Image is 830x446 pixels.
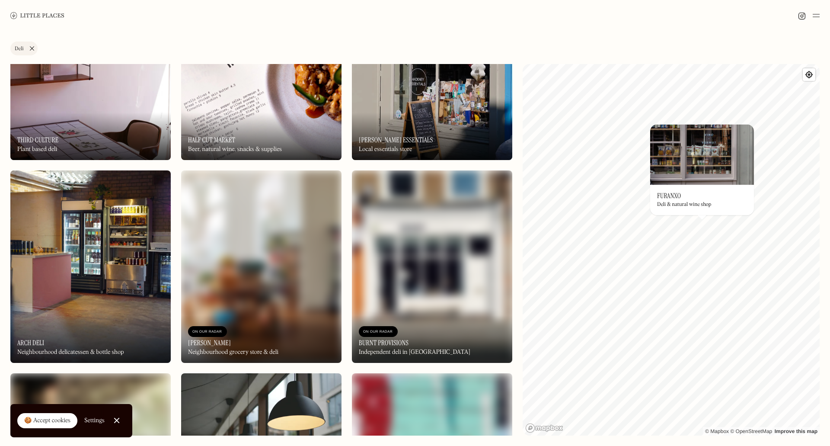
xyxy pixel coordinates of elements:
[359,339,409,347] h3: Burnt Provisions
[730,428,772,434] a: OpenStreetMap
[650,124,754,185] img: Furanxo
[188,349,278,356] div: Neighbourhood grocery store & deli
[17,146,57,153] div: Plant based deli
[188,339,231,347] h3: [PERSON_NAME]
[181,170,342,363] img: Gladwell's
[15,46,24,51] div: Deli
[705,428,729,434] a: Mapbox
[657,192,681,200] h3: Furanxo
[359,349,470,356] div: Independent deli in [GEOGRAPHIC_DATA]
[10,170,171,363] a: Arch DeliArch DeliArch DeliNeighbourhood delicatessen & bottle shop
[116,420,117,421] div: Close Cookie Popup
[650,124,754,215] a: FuranxoFuranxoFuranxoDeli & natural wine shop
[17,413,77,429] a: 🍪 Accept cookies
[359,136,433,144] h3: [PERSON_NAME] Essentials
[24,417,70,425] div: 🍪 Accept cookies
[523,64,820,436] canvas: Map
[657,202,711,208] div: Deli & natural wine shop
[352,170,512,363] a: Burnt ProvisionsBurnt ProvisionsOn Our RadarBurnt ProvisionsIndependent deli in [GEOGRAPHIC_DATA]
[188,146,282,153] div: Beer, natural wine, snacks & supplies
[84,417,105,424] div: Settings
[10,42,38,55] a: Deli
[84,411,105,430] a: Settings
[17,349,124,356] div: Neighbourhood delicatessen & bottle shop
[525,423,563,433] a: Mapbox homepage
[359,146,412,153] div: Local essentials store
[181,170,342,363] a: Gladwell'sGladwell'sOn Our Radar[PERSON_NAME]Neighbourhood grocery store & deli
[192,327,223,336] div: On Our Radar
[775,428,817,434] a: Improve this map
[108,412,125,429] a: Close Cookie Popup
[10,170,171,363] img: Arch Deli
[363,327,393,336] div: On Our Radar
[352,170,512,363] img: Burnt Provisions
[17,339,44,347] h3: Arch Deli
[17,136,58,144] h3: Third Culture
[188,136,235,144] h3: Half Cut Market
[803,68,815,81] button: Find my location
